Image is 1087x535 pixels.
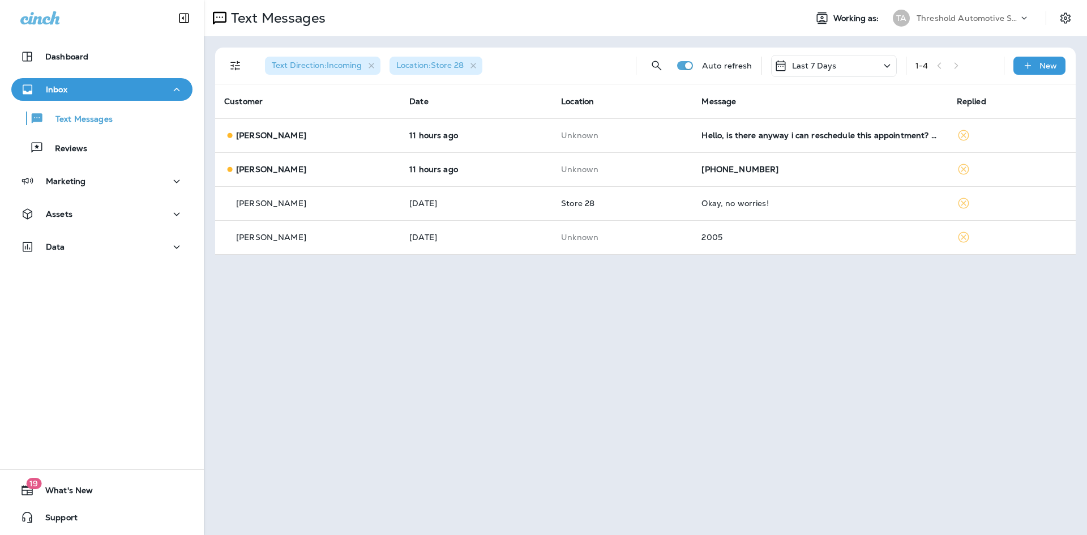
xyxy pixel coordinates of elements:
[561,131,683,140] p: This customer does not have a last location and the phone number they messaged is not assigned to...
[236,233,306,242] p: [PERSON_NAME]
[917,14,1018,23] p: Threshold Automotive Service dba Grease Monkey
[701,131,938,140] div: Hello, is there anyway i can reschedule this appointment? Something came up
[168,7,200,29] button: Collapse Sidebar
[46,85,67,94] p: Inbox
[46,242,65,251] p: Data
[701,165,938,174] div: 208-858-5823
[11,170,192,192] button: Marketing
[34,486,93,499] span: What's New
[11,203,192,225] button: Assets
[915,61,928,70] div: 1 - 4
[45,52,88,61] p: Dashboard
[1055,8,1076,28] button: Settings
[11,106,192,130] button: Text Messages
[11,506,192,529] button: Support
[396,60,464,70] span: Location : Store 28
[46,177,85,186] p: Marketing
[561,233,683,242] p: This customer does not have a last location and the phone number they messaged is not assigned to...
[11,78,192,101] button: Inbox
[390,57,482,75] div: Location:Store 28
[561,198,594,208] span: Store 28
[702,61,752,70] p: Auto refresh
[645,54,668,77] button: Search Messages
[701,199,938,208] div: Okay, no worries!
[409,233,543,242] p: Aug 27, 2025 04:20 PM
[561,165,683,174] p: This customer does not have a last location and the phone number they messaged is not assigned to...
[701,96,736,106] span: Message
[409,165,543,174] p: Sep 3, 2025 08:06 PM
[272,60,362,70] span: Text Direction : Incoming
[957,96,986,106] span: Replied
[833,14,881,23] span: Working as:
[236,165,306,174] p: [PERSON_NAME]
[44,114,113,125] p: Text Messages
[11,236,192,258] button: Data
[224,54,247,77] button: Filters
[236,131,306,140] p: [PERSON_NAME]
[236,199,306,208] p: [PERSON_NAME]
[26,478,41,489] span: 19
[1039,61,1057,70] p: New
[44,144,87,155] p: Reviews
[265,57,380,75] div: Text Direction:Incoming
[561,96,594,106] span: Location
[409,131,543,140] p: Sep 3, 2025 08:13 PM
[893,10,910,27] div: TA
[792,61,837,70] p: Last 7 Days
[224,96,263,106] span: Customer
[46,209,72,219] p: Assets
[226,10,326,27] p: Text Messages
[34,513,78,527] span: Support
[701,233,938,242] div: 2005
[11,479,192,502] button: 19What's New
[409,199,543,208] p: Aug 29, 2025 09:55 AM
[11,136,192,160] button: Reviews
[409,96,429,106] span: Date
[11,45,192,68] button: Dashboard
